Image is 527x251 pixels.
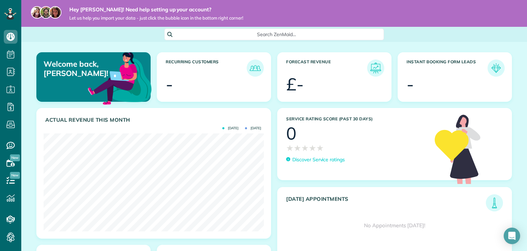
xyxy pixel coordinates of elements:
[286,59,367,77] h3: Forecast Revenue
[407,76,414,93] div: -
[49,6,61,19] img: michelle-19f622bdf1676172e81f8f8fba1fb50e276960ebfe0243fe18214015130c80e4.jpg
[245,127,261,130] span: [DATE]
[294,142,301,154] span: ★
[45,117,264,123] h3: Actual Revenue this month
[69,6,243,13] strong: Hey [PERSON_NAME]! Need help setting up your account?
[86,44,153,111] img: dashboard_welcome-42a62b7d889689a78055ac9021e634bf52bae3f8056760290aed330b23ab8690.png
[286,125,296,142] div: 0
[407,59,488,77] h3: Instant Booking Form Leads
[166,59,247,77] h3: Recurring Customers
[369,61,383,75] img: icon_forecast_revenue-8c13a41c7ed35a8dcfafea3cbb826a0462acb37728057bba2d056411b612bbbe.png
[31,6,43,19] img: maria-72a9807cf96188c08ef61303f053569d2e2a8a1cde33d635c8a3ac13582a053d.jpg
[248,61,262,75] img: icon_recurring_customers-cf858462ba22bcd05b5a5880d41d6543d210077de5bb9ebc9590e49fd87d84ed.png
[504,228,520,244] div: Open Intercom Messenger
[286,76,304,93] div: £-
[10,172,20,179] span: New
[278,211,512,240] div: No Appointments [DATE]!
[10,154,20,161] span: New
[316,142,324,154] span: ★
[69,15,243,21] span: Let us help you import your data - just click the bubble icon in the bottom right corner!
[309,142,316,154] span: ★
[301,142,309,154] span: ★
[286,156,345,163] a: Discover Service ratings
[286,196,486,211] h3: [DATE] Appointments
[286,142,294,154] span: ★
[222,127,238,130] span: [DATE]
[488,196,501,210] img: icon_todays_appointments-901f7ab196bb0bea1936b74009e4eb5ffbc2d2711fa7634e0d609ed5ef32b18b.png
[489,61,503,75] img: icon_form_leads-04211a6a04a5b2264e4ee56bc0799ec3eb69b7e499cbb523a139df1d13a81ae0.png
[44,59,114,78] p: Welcome back, [PERSON_NAME]!
[292,156,345,163] p: Discover Service ratings
[286,117,428,121] h3: Service Rating score (past 30 days)
[166,76,173,93] div: -
[40,6,52,19] img: jorge-587dff0eeaa6aab1f244e6dc62b8924c3b6ad411094392a53c71c6c4a576187d.jpg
